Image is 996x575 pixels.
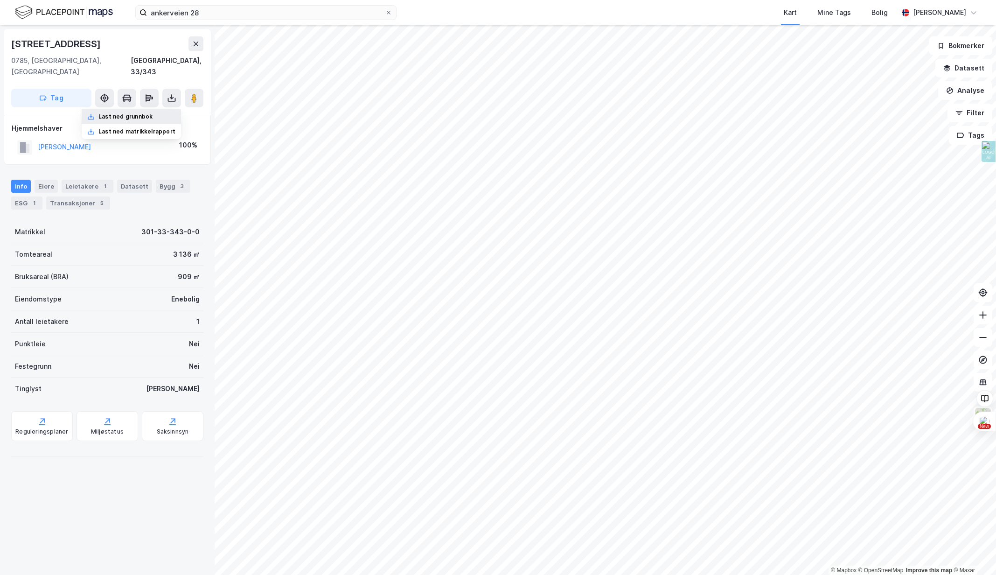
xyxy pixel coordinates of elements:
[100,182,110,191] div: 1
[35,180,58,193] div: Eiere
[949,126,992,145] button: Tags
[858,567,904,574] a: OpenStreetMap
[11,36,103,51] div: [STREET_ADDRESS]
[91,428,124,435] div: Miljøstatus
[46,196,110,210] div: Transaksjoner
[15,428,68,435] div: Reguleringsplaner
[157,428,189,435] div: Saksinnsyn
[141,226,200,238] div: 301-33-343-0-0
[97,198,106,208] div: 5
[189,361,200,372] div: Nei
[913,7,966,18] div: [PERSON_NAME]
[196,316,200,327] div: 1
[156,180,190,193] div: Bygg
[177,182,187,191] div: 3
[15,361,51,372] div: Festegrunn
[117,180,152,193] div: Datasett
[15,226,45,238] div: Matrikkel
[11,55,131,77] div: 0785, [GEOGRAPHIC_DATA], [GEOGRAPHIC_DATA]
[147,6,385,20] input: Søk på adresse, matrikkel, gårdeiere, leietakere eller personer
[949,530,996,575] iframe: Chat Widget
[179,140,197,151] div: 100%
[171,294,200,305] div: Enebolig
[146,383,200,394] div: [PERSON_NAME]
[784,7,797,18] div: Kart
[929,36,992,55] button: Bokmerker
[938,81,992,100] button: Analyse
[98,128,175,135] div: Last ned matrikkelrapport
[11,196,42,210] div: ESG
[15,4,113,21] img: logo.f888ab2527a4732fd821a326f86c7f29.svg
[15,316,69,327] div: Antall leietakere
[15,383,42,394] div: Tinglyst
[11,180,31,193] div: Info
[189,338,200,350] div: Nei
[947,104,992,122] button: Filter
[906,567,952,574] a: Improve this map
[871,7,888,18] div: Bolig
[178,271,200,282] div: 909 ㎡
[131,55,203,77] div: [GEOGRAPHIC_DATA], 33/343
[62,180,113,193] div: Leietakere
[15,249,52,260] div: Tomteareal
[173,249,200,260] div: 3 136 ㎡
[15,271,69,282] div: Bruksareal (BRA)
[817,7,851,18] div: Mine Tags
[12,123,203,134] div: Hjemmelshaver
[29,198,39,208] div: 1
[15,294,62,305] div: Eiendomstype
[11,89,91,107] button: Tag
[935,59,992,77] button: Datasett
[831,567,857,574] a: Mapbox
[98,113,153,120] div: Last ned grunnbok
[949,530,996,575] div: Kontrollprogram for chat
[15,338,46,350] div: Punktleie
